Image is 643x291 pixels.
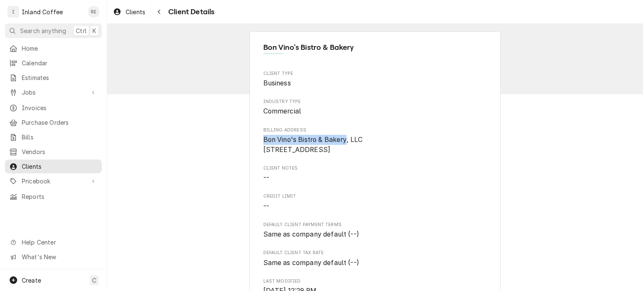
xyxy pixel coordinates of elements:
[263,79,291,87] span: Business
[22,238,97,247] span: Help Center
[22,8,63,16] div: Inland Coffee
[263,193,487,211] div: Credit Limit
[5,174,102,188] a: Go to Pricebook
[22,133,98,142] span: Bills
[5,235,102,249] a: Go to Help Center
[93,26,96,35] span: K
[263,221,487,239] div: Default Client Payment Terms
[22,252,97,261] span: What's New
[5,190,102,203] a: Reports
[263,258,487,268] span: Default Client Tax Rate
[263,42,487,60] div: Client Information
[76,26,87,35] span: Ctrl
[263,70,487,88] div: Client Type
[263,106,487,116] span: Industry Type
[5,41,102,55] a: Home
[88,6,100,18] div: RE
[22,162,98,171] span: Clients
[5,130,102,144] a: Bills
[263,229,487,239] span: Default Client Payment Terms
[263,221,487,228] span: Default Client Payment Terms
[263,173,487,183] span: Client Notes
[22,147,98,156] span: Vendors
[5,250,102,264] a: Go to What's New
[263,127,487,134] span: Billing Address
[263,42,487,53] span: Name
[263,98,487,116] div: Industry Type
[126,8,145,16] span: Clients
[92,276,96,285] span: C
[22,59,98,67] span: Calendar
[5,145,102,159] a: Vendors
[22,44,98,53] span: Home
[8,6,19,18] div: I
[263,174,269,182] span: --
[22,88,85,97] span: Jobs
[22,73,98,82] span: Estimates
[263,165,487,183] div: Client Notes
[263,201,487,211] span: Credit Limit
[263,135,487,155] span: Billing Address
[110,5,149,19] a: Clients
[166,6,214,18] span: Client Details
[263,259,359,267] span: Same as company default (--)
[5,85,102,99] a: Go to Jobs
[263,107,301,115] span: Commercial
[5,101,102,115] a: Invoices
[263,250,487,268] div: Default Client Tax Rate
[263,98,487,105] span: Industry Type
[22,118,98,127] span: Purchase Orders
[263,165,487,172] span: Client Notes
[5,160,102,173] a: Clients
[263,230,359,238] span: Same as company default (--)
[5,56,102,70] a: Calendar
[5,23,102,38] button: Search anythingCtrlK
[88,6,100,18] div: Ruth Easley's Avatar
[5,71,102,85] a: Estimates
[263,202,269,210] span: --
[5,116,102,129] a: Purchase Orders
[152,5,166,18] button: Navigate back
[263,250,487,256] span: Default Client Tax Rate
[20,26,66,35] span: Search anything
[22,177,85,185] span: Pricebook
[263,127,487,155] div: Billing Address
[263,278,487,285] span: Last Modified
[263,70,487,77] span: Client Type
[22,277,41,284] span: Create
[22,192,98,201] span: Reports
[263,78,487,88] span: Client Type
[263,136,363,154] span: Bon Vino's Bistro & Bakery, LLC [STREET_ADDRESS]
[22,103,98,112] span: Invoices
[263,193,487,200] span: Credit Limit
